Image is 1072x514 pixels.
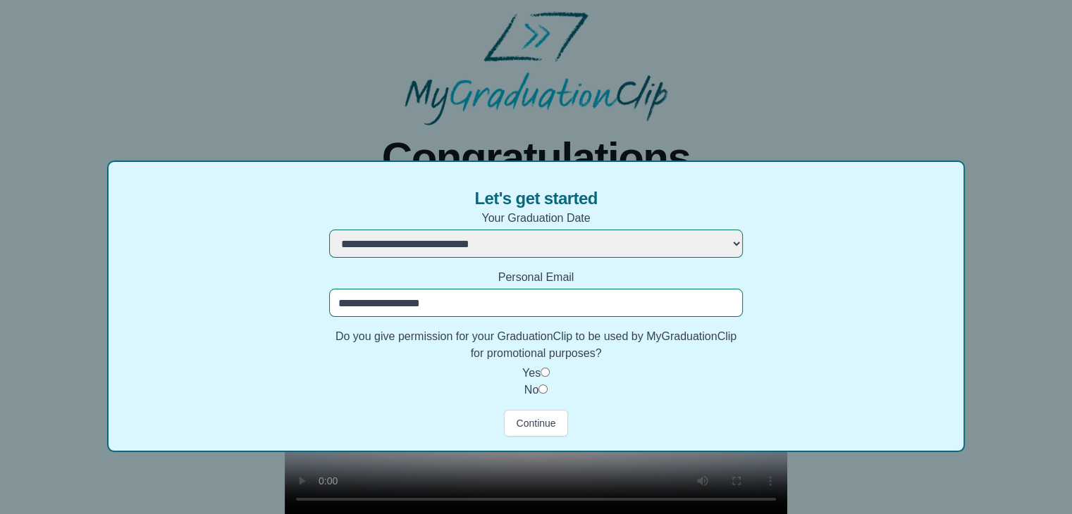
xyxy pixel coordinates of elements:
span: Let's get started [474,187,597,210]
button: Continue [504,410,567,437]
label: Do you give permission for your GraduationClip to be used by MyGraduationClip for promotional pur... [329,328,742,362]
label: No [524,384,538,396]
label: Personal Email [329,269,742,286]
label: Yes [522,367,541,379]
label: Your Graduation Date [329,210,742,227]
